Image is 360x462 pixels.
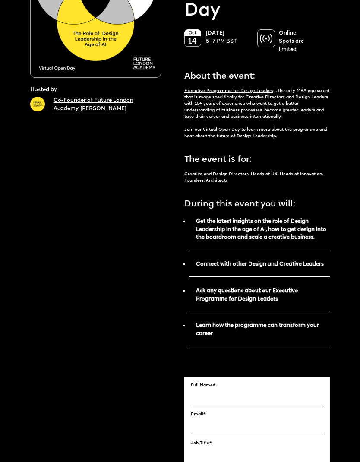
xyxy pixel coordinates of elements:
[196,323,319,336] strong: Learn how the programme can transform your career
[191,383,323,388] label: Full Name
[30,86,57,94] p: Hosted by
[184,171,330,184] p: Creative and Design Directors, Heads of UX, Heads of Innovation, Founders, Architects
[184,65,330,83] p: About the event:
[191,412,323,417] label: Email
[184,89,273,93] a: Executive Programme for Design Leaders
[206,29,248,46] p: [DATE] 5–7 PM BST
[184,149,330,166] p: The event is for:
[184,88,330,139] p: is the only MBA equivalent that is made specifically for Creative Directors and Design Leaders wi...
[196,262,324,267] strong: Connect with other Design and Creative Leaders
[279,29,321,54] p: Online Spots are limited
[191,441,323,446] label: Job Title
[54,98,133,111] a: Co-Founder of Future London Academy, [PERSON_NAME]
[196,288,298,302] strong: Ask any questions about our Executive Programme for Design Leaders
[196,219,326,240] strong: Get the latest insights on the role of Design Leadership in the age of AI, how to get design into...
[30,97,45,111] img: A yellow circle with Future London Academy logo
[184,193,330,211] p: During this event you will:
